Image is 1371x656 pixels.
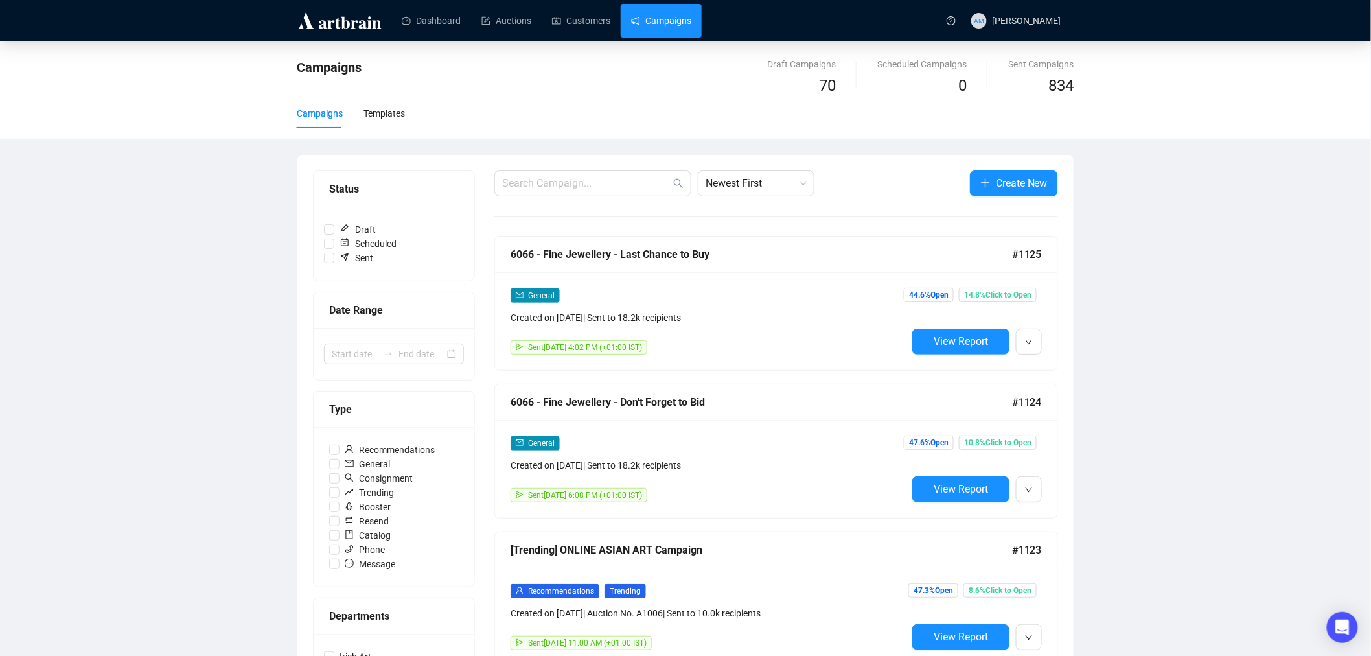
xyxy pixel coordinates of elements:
[974,15,984,25] span: AM
[516,638,524,646] span: send
[963,583,1037,598] span: 8.6% Click to Open
[970,170,1058,196] button: Create New
[767,57,836,71] div: Draft Campaigns
[516,291,524,299] span: mail
[481,4,531,38] a: Auctions
[511,246,1012,263] div: 6066 - Fine Jewellery - Last Chance to Buy
[502,176,671,191] input: Search Campaign...
[340,486,399,500] span: Trending
[528,587,594,596] span: Recommendations
[706,171,807,196] span: Newest First
[904,288,954,302] span: 44.6% Open
[340,514,394,528] span: Resend
[398,347,444,361] input: End date
[340,557,400,571] span: Message
[297,10,384,31] img: logo
[1025,634,1033,642] span: down
[528,291,555,300] span: General
[912,624,1009,650] button: View Report
[1012,246,1042,263] span: #1125
[340,543,390,557] span: Phone
[516,587,524,594] span: user
[494,236,1058,371] a: 6066 - Fine Jewellery - Last Chance to Buy#1125mailGeneralCreated on [DATE]| Sent to 18.2k recipi...
[1012,542,1042,558] span: #1123
[329,608,459,624] div: Departments
[345,445,354,454] span: user
[340,457,395,471] span: General
[345,559,354,568] span: message
[345,545,354,554] span: phone
[947,16,956,25] span: question-circle
[329,181,459,197] div: Status
[334,251,378,265] span: Sent
[383,349,393,359] span: to
[1327,612,1358,643] div: Open Intercom Messenger
[511,310,907,325] div: Created on [DATE] | Sent to 18.2k recipients
[340,528,396,543] span: Catalog
[528,491,642,500] span: Sent [DATE] 6:08 PM (+01:00 IST)
[1049,76,1074,95] span: 834
[511,542,1012,558] div: [Trending] ONLINE ASIAN ART Campaign
[528,343,642,352] span: Sent [DATE] 4:02 PM (+01:00 IST)
[1012,394,1042,410] span: #1124
[329,401,459,417] div: Type
[934,631,988,643] span: View Report
[908,583,958,598] span: 47.3% Open
[528,638,647,648] span: Sent [DATE] 11:00 AM (+01:00 IST)
[511,458,907,473] div: Created on [DATE] | Sent to 18.2k recipients
[340,500,396,514] span: Booster
[934,483,988,495] span: View Report
[1008,57,1074,71] div: Sent Campaigns
[345,502,354,511] span: rocket
[959,288,1037,302] span: 14.8% Click to Open
[934,335,988,347] span: View Report
[402,4,461,38] a: Dashboard
[334,237,402,251] span: Scheduled
[912,476,1009,502] button: View Report
[516,439,524,447] span: mail
[345,473,354,482] span: search
[904,436,954,450] span: 47.6% Open
[297,106,343,121] div: Campaigns
[819,76,836,95] span: 70
[345,530,354,539] span: book
[1025,486,1033,494] span: down
[494,384,1058,519] a: 6066 - Fine Jewellery - Don't Forget to Bid#1124mailGeneralCreated on [DATE]| Sent to 18.2k recip...
[334,222,381,237] span: Draft
[297,60,362,75] span: Campaigns
[516,491,524,498] span: send
[912,329,1009,355] button: View Report
[511,394,1012,410] div: 6066 - Fine Jewellery - Don't Forget to Bid
[363,106,405,121] div: Templates
[958,76,967,95] span: 0
[516,343,524,351] span: send
[329,302,459,318] div: Date Range
[332,347,378,361] input: Start date
[980,178,991,188] span: plus
[511,606,907,620] div: Created on [DATE] | Auction No. A1006 | Sent to 10.0k recipients
[605,584,646,598] span: Trending
[345,516,354,525] span: retweet
[528,439,555,448] span: General
[345,459,354,468] span: mail
[673,178,684,189] span: search
[959,436,1037,450] span: 10.8% Click to Open
[340,443,440,457] span: Recommendations
[1025,338,1033,346] span: down
[340,471,418,486] span: Consignment
[383,349,393,359] span: swap-right
[877,57,967,71] div: Scheduled Campaigns
[992,16,1061,26] span: [PERSON_NAME]
[996,175,1048,191] span: Create New
[345,487,354,497] span: rise
[552,4,610,38] a: Customers
[631,4,691,38] a: Campaigns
